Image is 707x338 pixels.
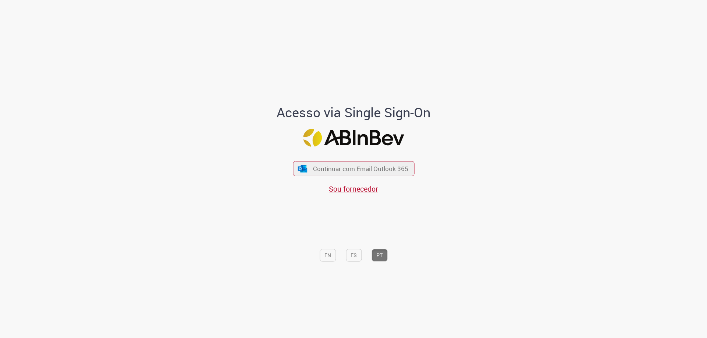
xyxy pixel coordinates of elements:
button: EN [320,249,336,261]
img: ícone Azure/Microsoft 360 [298,165,308,172]
h1: Acesso via Single Sign-On [252,105,456,120]
button: PT [372,249,387,261]
img: Logo ABInBev [303,129,404,147]
a: Sou fornecedor [329,184,378,194]
button: ES [346,249,362,261]
button: ícone Azure/Microsoft 360 Continuar com Email Outlook 365 [293,161,414,176]
span: Continuar com Email Outlook 365 [313,164,408,173]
